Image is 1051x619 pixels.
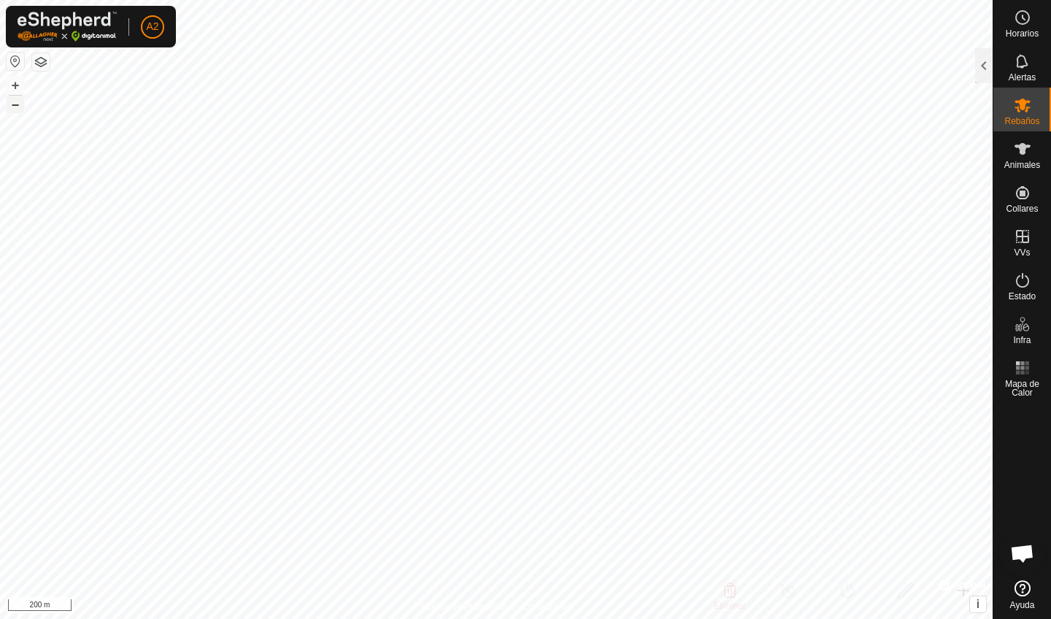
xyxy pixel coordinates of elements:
[993,574,1051,615] a: Ayuda
[1004,161,1040,169] span: Animales
[523,600,571,613] a: Contáctenos
[970,596,986,612] button: i
[1001,531,1044,575] div: Chat abierto
[1004,117,1039,126] span: Rebaños
[1014,248,1030,257] span: VVs
[18,12,117,42] img: Logo Gallagher
[1009,73,1036,82] span: Alertas
[1006,29,1039,38] span: Horarios
[7,77,24,94] button: +
[1009,292,1036,301] span: Estado
[1010,601,1035,610] span: Ayuda
[7,96,24,113] button: –
[1006,204,1038,213] span: Collares
[7,53,24,70] button: Restablecer Mapa
[1013,336,1031,345] span: Infra
[146,19,158,34] span: A2
[32,53,50,71] button: Capas del Mapa
[421,600,505,613] a: Política de Privacidad
[977,598,979,610] span: i
[997,380,1047,397] span: Mapa de Calor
